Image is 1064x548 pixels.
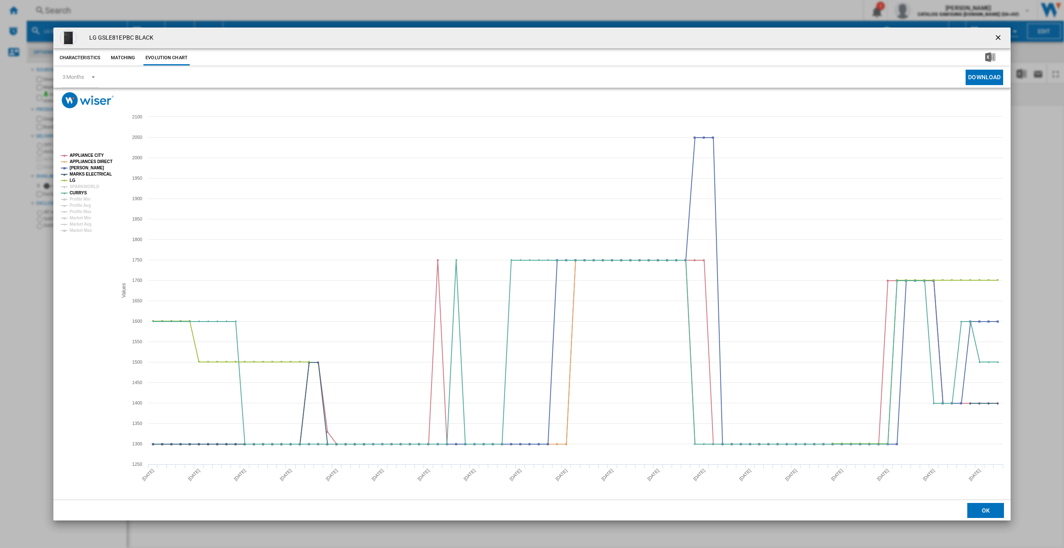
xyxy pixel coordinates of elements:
[132,135,142,140] tspan: 2050
[105,50,141,65] button: Matching
[70,203,91,208] tspan: Profile Avg
[738,468,752,482] tspan: [DATE]
[141,468,155,482] tspan: [DATE]
[132,400,142,405] tspan: 1400
[132,114,142,119] tspan: 2100
[132,359,142,364] tspan: 1500
[132,380,142,385] tspan: 1450
[967,503,1004,518] button: OK
[132,319,142,324] tspan: 1600
[70,191,87,195] tspan: CURRYS
[555,468,568,482] tspan: [DATE]
[279,468,293,482] tspan: [DATE]
[70,153,104,158] tspan: APPLIANCE CITY
[143,50,190,65] button: Evolution chart
[132,298,142,303] tspan: 1650
[132,441,142,446] tspan: 1300
[325,468,339,482] tspan: [DATE]
[70,166,104,170] tspan: [PERSON_NAME]
[70,209,92,214] tspan: Profile Max
[70,222,91,226] tspan: Market Avg
[646,468,660,482] tspan: [DATE]
[692,468,706,482] tspan: [DATE]
[70,184,99,189] tspan: SPARKWORLD
[972,50,1009,65] button: Download in Excel
[417,468,430,482] tspan: [DATE]
[994,33,1004,43] ng-md-icon: getI18NText('BUTTONS.CLOSE_DIALOG')
[132,176,142,181] tspan: 1950
[132,216,142,221] tspan: 1850
[132,257,142,262] tspan: 1750
[132,196,142,201] tspan: 1900
[968,468,981,482] tspan: [DATE]
[132,421,142,426] tspan: 1350
[784,468,798,482] tspan: [DATE]
[830,468,843,482] tspan: [DATE]
[132,339,142,344] tspan: 1550
[371,468,384,482] tspan: [DATE]
[121,283,127,298] tspan: Values
[60,30,77,46] img: 112232472
[600,468,614,482] tspan: [DATE]
[876,468,890,482] tspan: [DATE]
[63,74,84,80] div: 3 Months
[508,468,522,482] tspan: [DATE]
[70,172,112,176] tspan: MARKS ELECTRICAL
[70,216,91,220] tspan: Market Min
[132,462,142,467] tspan: 1250
[53,28,1011,521] md-dialog: Product popup
[132,278,142,283] tspan: 1700
[62,92,114,108] img: logo_wiser_300x94.png
[85,34,154,42] h4: LG GSLE81EPBC BLACK
[70,178,75,183] tspan: LG
[966,70,1003,85] button: Download
[70,197,90,201] tspan: Profile Min
[187,468,201,482] tspan: [DATE]
[985,52,995,62] img: excel-24x24.png
[132,237,142,242] tspan: 1800
[70,159,113,164] tspan: APPLIANCES DIRECT
[132,155,142,160] tspan: 2000
[922,468,936,482] tspan: [DATE]
[70,228,92,233] tspan: Market Max
[991,30,1007,46] button: getI18NText('BUTTONS.CLOSE_DIALOG')
[58,50,103,65] button: Characteristics
[462,468,476,482] tspan: [DATE]
[233,468,246,482] tspan: [DATE]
